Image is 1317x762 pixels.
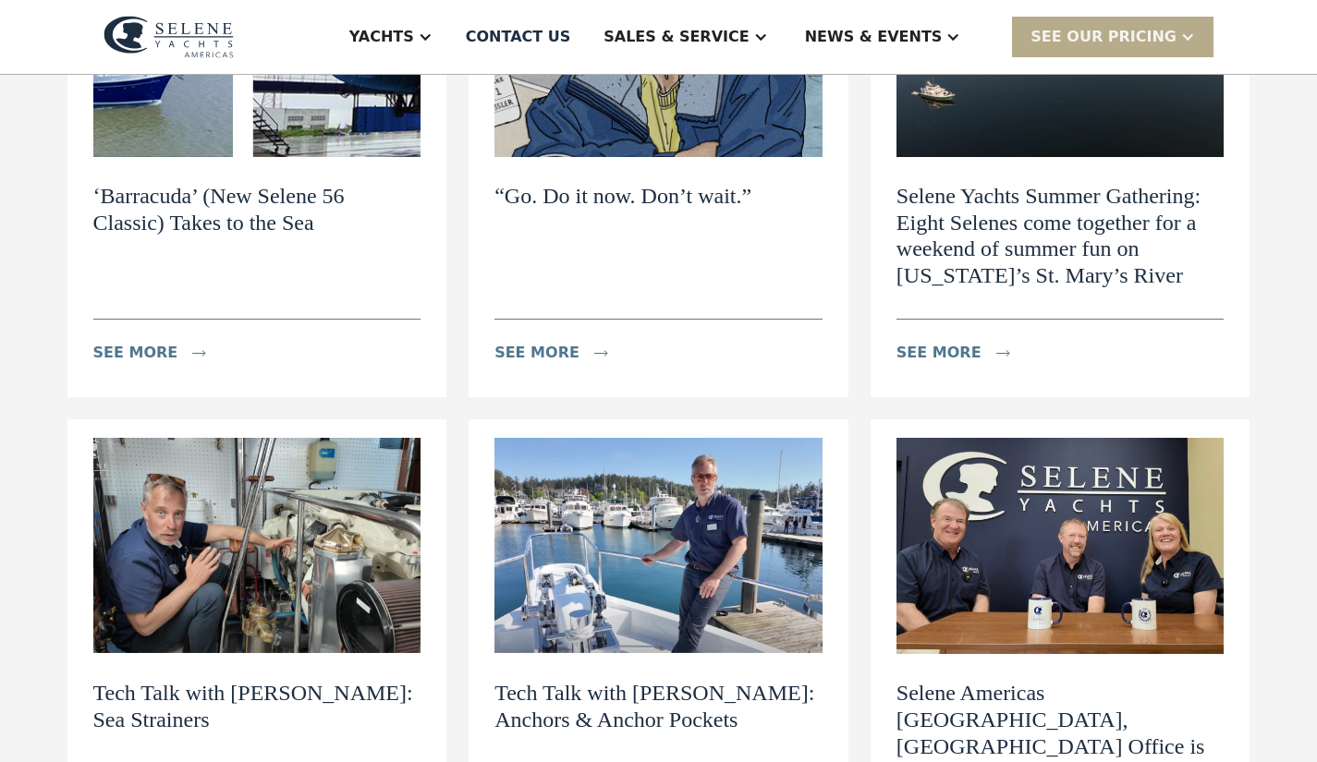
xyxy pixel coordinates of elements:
[192,350,206,357] img: icon
[996,350,1010,357] img: icon
[594,350,608,357] img: icon
[466,26,571,48] div: Contact US
[896,438,1225,654] img: Selene Americas Annapolis, MD Office is Opening!
[494,438,823,654] img: Tech Talk with Dylan: Anchors & Anchor Pockets
[494,680,823,733] h2: Tech Talk with [PERSON_NAME]: Anchors & Anchor Pockets
[896,342,982,364] div: see more
[494,183,751,210] h2: “Go. Do it now. Don’t wait.”
[349,26,414,48] div: Yachts
[104,16,234,58] img: logo
[93,680,421,733] h2: Tech Talk with [PERSON_NAME]: Sea Strainers
[896,183,1225,289] h2: Selene Yachts Summer Gathering: Eight Selenes come together for a weekend of summer fun on [US_ST...
[494,342,579,364] div: see more
[93,342,178,364] div: see more
[604,26,749,48] div: Sales & Service
[1012,17,1213,56] div: SEE Our Pricing
[93,183,421,236] h2: ‘Barracuda’ (New Selene 56 Classic) Takes to the Sea
[93,438,421,654] img: Tech Talk with Dylan: Sea Strainers
[805,26,943,48] div: News & EVENTS
[1030,26,1177,48] div: SEE Our Pricing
